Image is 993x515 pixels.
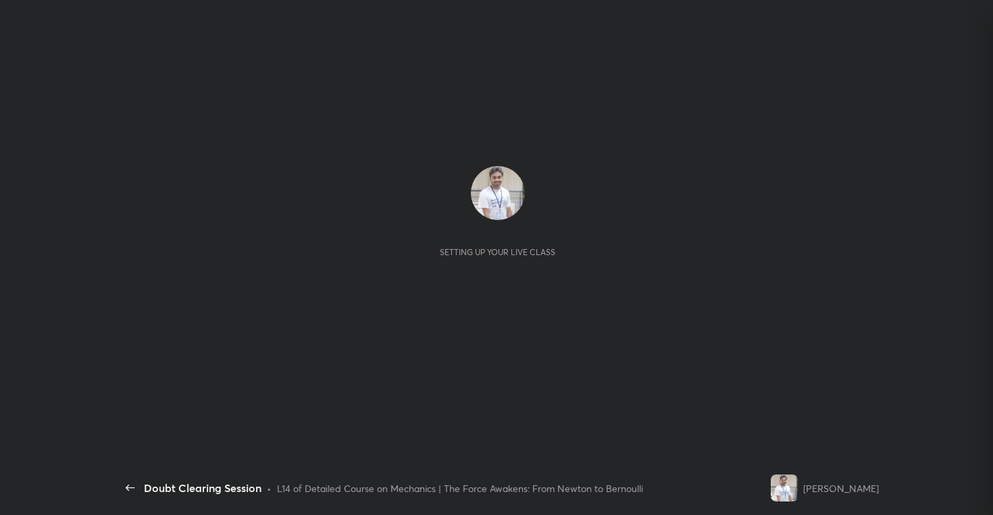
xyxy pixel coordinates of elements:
div: L14 of Detailed Course on Mechanics | The Force Awakens: From Newton to Bernoulli [277,481,643,495]
div: Setting up your live class [440,247,555,257]
img: 5fec7a98e4a9477db02da60e09992c81.jpg [771,475,798,502]
div: [PERSON_NAME] [803,481,879,495]
div: • [267,481,272,495]
div: Doubt Clearing Session [144,480,261,496]
img: 5fec7a98e4a9477db02da60e09992c81.jpg [471,166,525,220]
